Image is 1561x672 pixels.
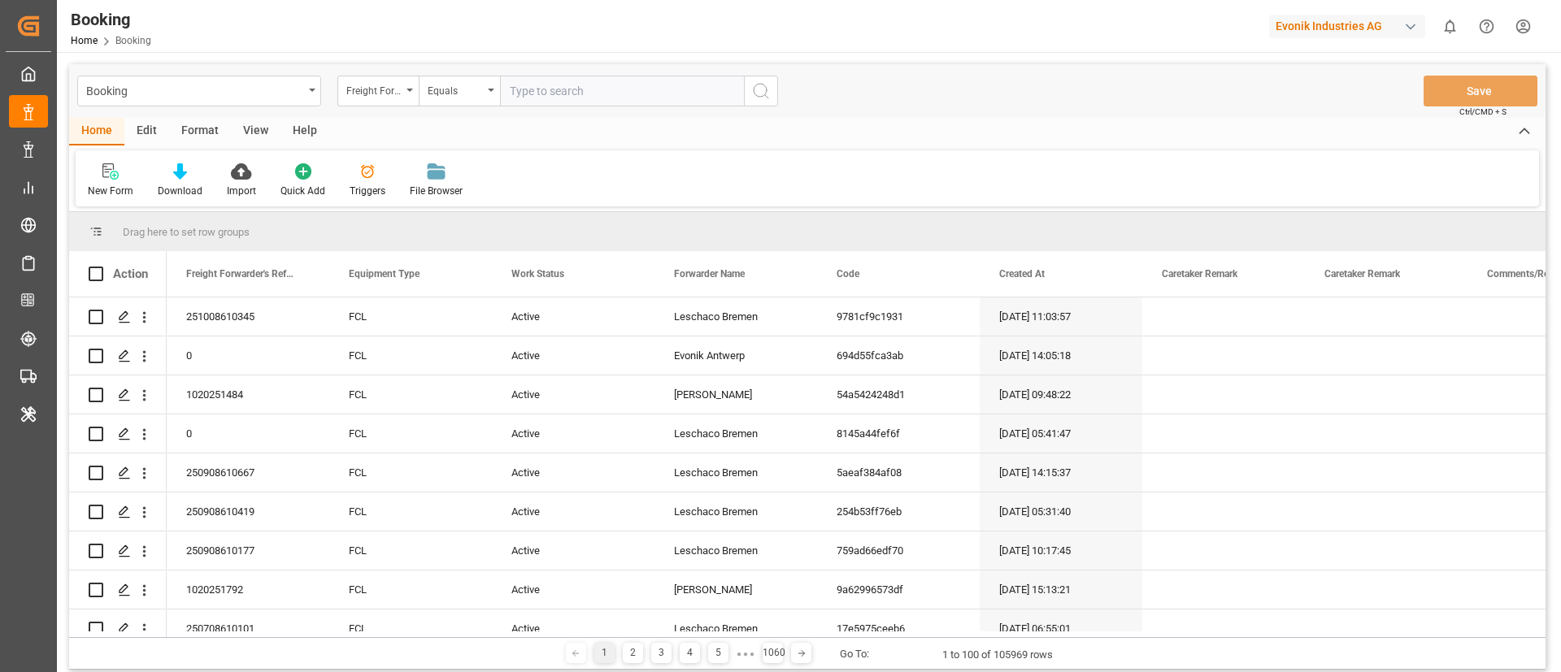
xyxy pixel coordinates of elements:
div: Edit [124,118,169,145]
div: 1 to 100 of 105969 rows [942,647,1053,663]
div: Active [492,609,654,648]
div: Evonik Antwerp [654,336,817,375]
span: Ctrl/CMD + S [1459,106,1507,118]
div: Booking [86,80,303,100]
div: Active [492,297,654,336]
div: Active [492,531,654,570]
div: 1 [594,643,615,663]
div: Booking [71,7,151,32]
div: [DATE] 05:41:47 [980,414,1142,453]
div: Download [158,184,202,198]
span: Freight Forwarder's Reference No. [186,268,295,280]
a: Home [71,35,98,46]
div: 1060 [763,643,783,663]
div: Leschaco Bremen [654,453,817,492]
div: 250908610419 [167,492,329,531]
div: Active [492,336,654,375]
div: 5aeaf384af08 [817,453,980,492]
div: [DATE] 15:13:21 [980,570,1142,609]
div: Leschaco Bremen [654,492,817,531]
div: Go To: [840,646,869,662]
span: Caretaker Remark [1324,268,1400,280]
div: Press SPACE to select this row. [69,336,167,375]
div: 759ad66edf70 [817,531,980,570]
div: FCL [329,336,492,375]
button: Evonik Industries AG [1269,11,1432,41]
span: Equipment Type [349,268,420,280]
span: Forwarder Name [674,268,745,280]
div: FCL [329,375,492,414]
div: 0 [167,336,329,375]
div: 54a5424248d1 [817,375,980,414]
div: Freight Forwarder's Reference No. [346,80,402,98]
div: Leschaco Bremen [654,297,817,336]
div: Press SPACE to select this row. [69,570,167,609]
button: search button [744,76,778,106]
div: FCL [329,414,492,453]
button: open menu [419,76,500,106]
div: [DATE] 06:55:01 [980,609,1142,648]
div: Leschaco Bremen [654,609,817,648]
div: FCL [329,570,492,609]
div: 250908610177 [167,531,329,570]
div: Press SPACE to select this row. [69,414,167,453]
div: File Browser [410,184,463,198]
div: 9a62996573df [817,570,980,609]
div: [DATE] 14:15:37 [980,453,1142,492]
div: 9781cf9c1931 [817,297,980,336]
div: Active [492,492,654,531]
div: 694d55fca3ab [817,336,980,375]
div: FCL [329,609,492,648]
div: Import [227,184,256,198]
div: [DATE] 09:48:22 [980,375,1142,414]
div: 254b53ff76eb [817,492,980,531]
input: Type to search [500,76,744,106]
span: Created At [999,268,1045,280]
span: Caretaker Remark [1162,268,1237,280]
div: 3 [651,643,672,663]
button: show 0 new notifications [1432,8,1468,45]
div: [DATE] 14:05:18 [980,336,1142,375]
div: Active [492,375,654,414]
div: [DATE] 11:03:57 [980,297,1142,336]
div: [PERSON_NAME] [654,375,817,414]
button: open menu [337,76,419,106]
div: Triggers [350,184,385,198]
div: 0 [167,414,329,453]
div: Format [169,118,231,145]
div: Leschaco Bremen [654,414,817,453]
div: 8145a44fef6f [817,414,980,453]
div: Active [492,414,654,453]
div: FCL [329,453,492,492]
div: Home [69,118,124,145]
div: Press SPACE to select this row. [69,609,167,648]
div: 17e5975ceeb6 [817,609,980,648]
div: Press SPACE to select this row. [69,531,167,570]
button: Save [1424,76,1537,106]
div: Active [492,570,654,609]
button: open menu [77,76,321,106]
div: Press SPACE to select this row. [69,492,167,531]
div: Press SPACE to select this row. [69,453,167,492]
div: ● ● ● [737,648,754,660]
div: Equals [428,80,483,98]
div: 2 [623,643,643,663]
span: Code [837,268,859,280]
div: Quick Add [280,184,325,198]
div: 5 [708,643,728,663]
div: Evonik Industries AG [1269,15,1425,38]
div: New Form [88,184,133,198]
button: Help Center [1468,8,1505,45]
div: 250708610101 [167,609,329,648]
div: FCL [329,297,492,336]
span: Drag here to set row groups [123,226,250,238]
div: 251008610345 [167,297,329,336]
span: Work Status [511,268,564,280]
div: FCL [329,492,492,531]
div: 1020251484 [167,375,329,414]
div: [DATE] 05:31:40 [980,492,1142,531]
div: Leschaco Bremen [654,531,817,570]
div: [PERSON_NAME] [654,570,817,609]
div: 1020251792 [167,570,329,609]
div: FCL [329,531,492,570]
